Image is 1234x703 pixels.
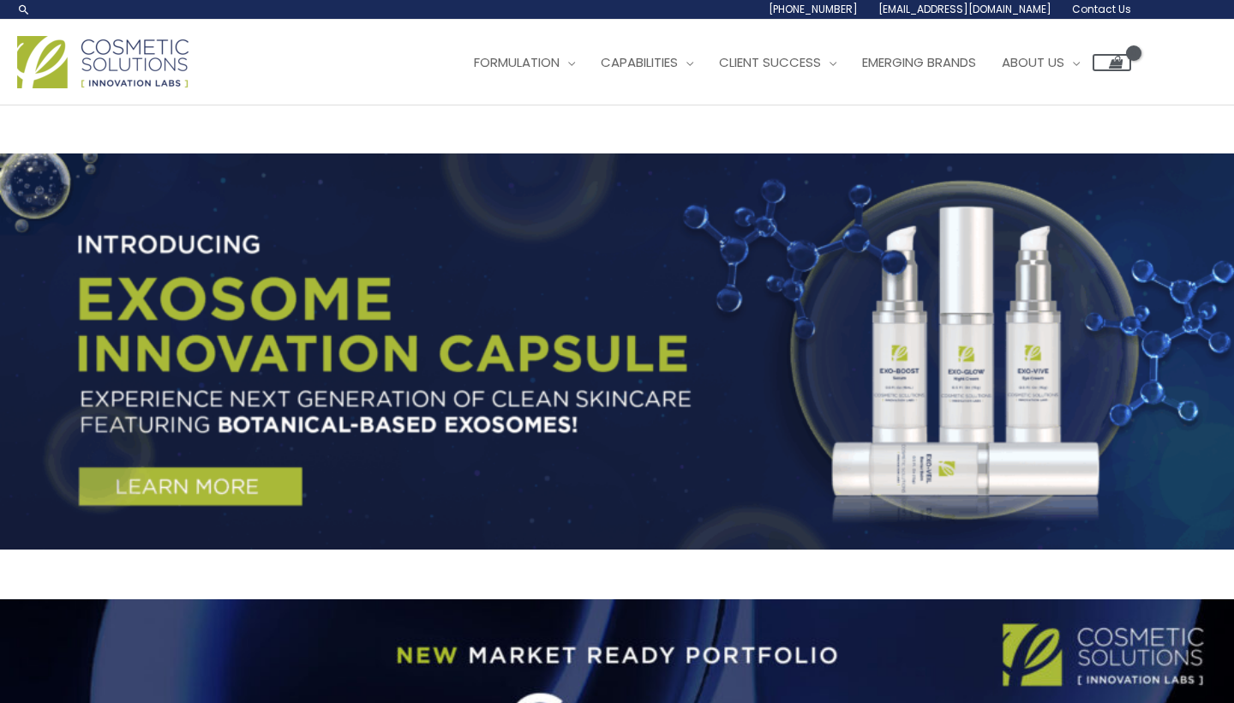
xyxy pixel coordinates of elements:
a: Client Success [706,37,849,88]
a: Formulation [461,37,588,88]
img: Cosmetic Solutions Logo [17,36,189,88]
nav: Site Navigation [448,37,1131,88]
a: View Shopping Cart, empty [1093,54,1131,71]
a: About Us [989,37,1093,88]
span: Emerging Brands [862,53,976,71]
a: Capabilities [588,37,706,88]
span: [EMAIL_ADDRESS][DOMAIN_NAME] [878,2,1051,16]
a: Emerging Brands [849,37,989,88]
span: Capabilities [601,53,678,71]
span: [PHONE_NUMBER] [769,2,858,16]
span: About Us [1002,53,1064,71]
span: Client Success [719,53,821,71]
span: Formulation [474,53,560,71]
a: Search icon link [17,3,31,16]
span: Contact Us [1072,2,1131,16]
